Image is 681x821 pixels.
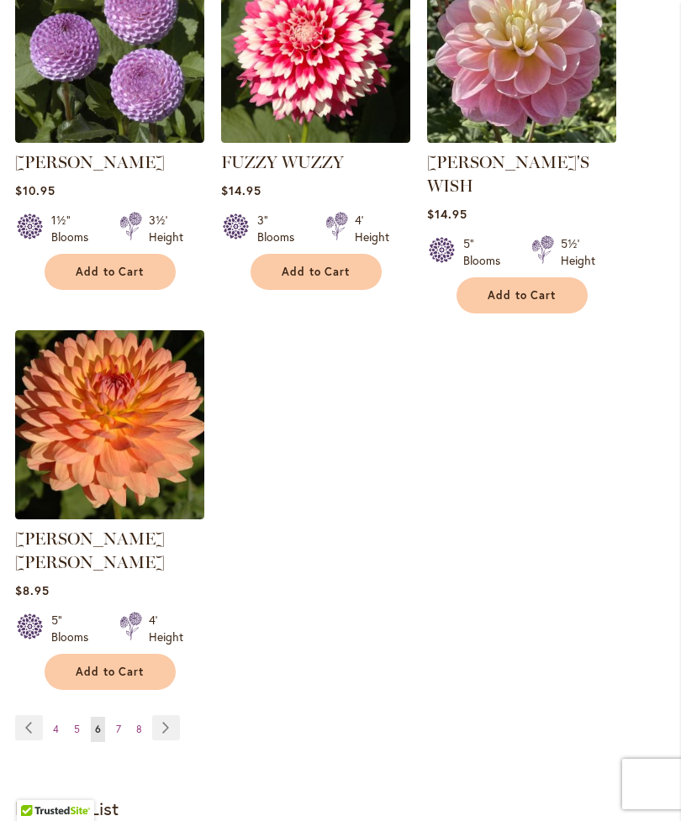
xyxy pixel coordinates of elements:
[76,665,145,679] span: Add to Cart
[457,277,588,313] button: Add to Cart
[251,254,382,290] button: Add to Cart
[427,152,589,196] a: [PERSON_NAME]'S WISH
[463,235,511,269] div: 5" Blooms
[45,254,176,290] button: Add to Cart
[51,212,99,245] div: 1½" Blooms
[427,206,467,222] span: $14.95
[15,182,55,198] span: $10.95
[15,130,204,146] a: FRANK HOLMES
[15,152,165,172] a: [PERSON_NAME]
[15,507,204,523] a: GABRIELLE MARIE
[221,152,344,172] a: FUZZY WUZZY
[15,529,165,572] a: [PERSON_NAME] [PERSON_NAME]
[70,717,84,742] a: 5
[116,723,121,735] span: 7
[355,212,389,245] div: 4' Height
[15,796,119,820] strong: My Wish List
[561,235,595,269] div: 5½' Height
[488,288,557,303] span: Add to Cart
[13,761,60,808] iframe: Launch Accessibility Center
[282,265,351,279] span: Add to Cart
[76,265,145,279] span: Add to Cart
[45,654,176,690] button: Add to Cart
[149,612,183,645] div: 4' Height
[136,723,142,735] span: 8
[221,182,261,198] span: $14.95
[221,130,410,146] a: FUZZY WUZZY
[427,130,616,146] a: Gabbie's Wish
[53,723,59,735] span: 4
[15,582,50,598] span: $8.95
[257,212,305,245] div: 3" Blooms
[49,717,63,742] a: 4
[51,612,99,645] div: 5" Blooms
[149,212,183,245] div: 3½' Height
[74,723,80,735] span: 5
[112,717,125,742] a: 7
[95,723,101,735] span: 6
[132,717,146,742] a: 8
[15,330,204,519] img: GABRIELLE MARIE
